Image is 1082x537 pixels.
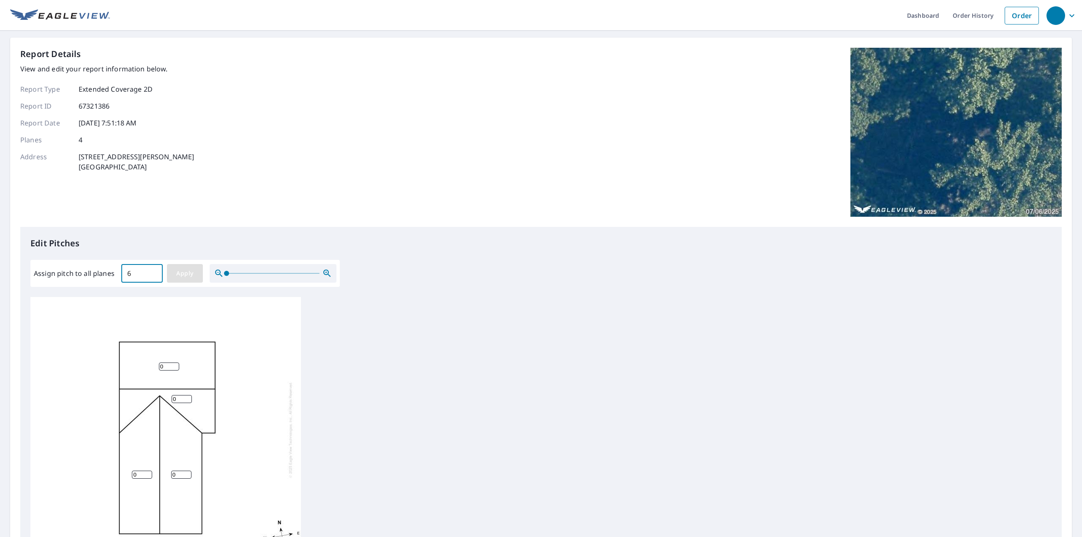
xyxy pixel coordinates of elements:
p: Report Details [20,48,81,60]
input: 00.0 [121,262,163,285]
p: Report ID [20,101,71,111]
a: Order [1005,7,1039,25]
p: Report Date [20,118,71,128]
button: Apply [167,264,203,283]
p: Address [20,152,71,172]
p: Edit Pitches [30,237,1052,250]
p: [STREET_ADDRESS][PERSON_NAME] [GEOGRAPHIC_DATA] [79,152,194,172]
img: EV Logo [10,9,110,22]
p: View and edit your report information below. [20,64,194,74]
p: Extended Coverage 2D [79,84,153,94]
p: Report Type [20,84,71,94]
span: Apply [174,268,196,279]
p: [DATE] 7:51:18 AM [79,118,137,128]
label: Assign pitch to all planes [34,268,115,278]
p: 67321386 [79,101,109,111]
img: Top image [850,48,1062,217]
p: 4 [79,135,82,145]
p: Planes [20,135,71,145]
